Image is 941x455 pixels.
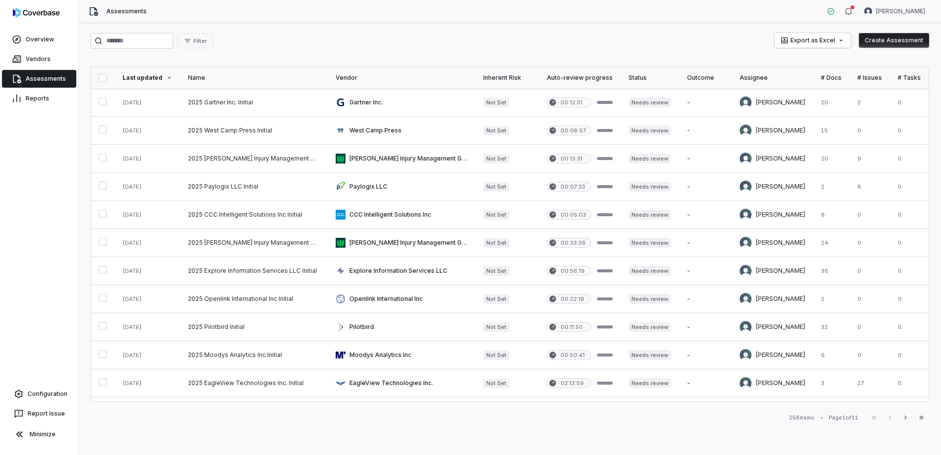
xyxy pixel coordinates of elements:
img: Chadd Myers avatar [740,209,752,221]
div: Status [628,74,671,82]
div: Name [188,74,320,82]
img: Chadd Myers avatar [740,377,752,389]
div: Last updated [123,74,172,82]
td: - [679,229,732,257]
button: Filter [177,33,213,48]
div: Inherent Risk [483,74,531,82]
img: Brittany Durbin avatar [740,125,752,136]
div: # Tasks [898,74,921,82]
div: 258 items [789,414,815,422]
td: - [679,89,732,117]
td: - [679,313,732,341]
div: # Issues [857,74,882,82]
div: Assignee [740,74,805,82]
td: - [679,369,732,397]
div: Outcome [687,74,724,82]
a: Overview [2,31,76,48]
span: Assessments [106,7,147,15]
img: Sean Wozniak avatar [740,293,752,305]
img: Sean Wozniak avatar [740,265,752,277]
img: Kourtney Shields avatar [864,7,872,15]
img: Anita Ritter avatar [740,181,752,193]
a: Vendors [2,50,76,68]
a: Configuration [4,385,74,403]
button: Create Assessment [859,33,929,48]
td: - [679,145,732,173]
td: - [679,257,732,285]
td: - [679,117,732,145]
img: Sean Wozniak avatar [740,349,752,361]
div: • [820,414,823,421]
img: REKHA KOTHANDARAMAN avatar [740,153,752,164]
div: Vendor [336,74,468,82]
div: Auto-review progress [547,74,613,82]
a: Reports [2,90,76,107]
img: Melanie Lorent avatar [740,97,752,108]
div: Page 1 of 11 [829,414,858,422]
button: Report Issue [4,405,74,422]
div: # Docs [821,74,842,82]
td: - [679,173,732,201]
button: Export as Excel [775,33,851,48]
img: REKHA KOTHANDARAMAN avatar [740,237,752,249]
button: Minimize [4,424,74,444]
td: - [679,397,732,425]
a: Assessments [2,70,76,88]
img: logo-D7KZi-bG.svg [13,8,60,18]
button: Kourtney Shields avatar[PERSON_NAME] [858,4,931,19]
span: Filter [193,37,207,45]
td: - [679,341,732,369]
td: - [679,285,732,313]
img: Melanie Lorent avatar [740,321,752,333]
td: - [679,201,732,229]
span: [PERSON_NAME] [876,7,925,15]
